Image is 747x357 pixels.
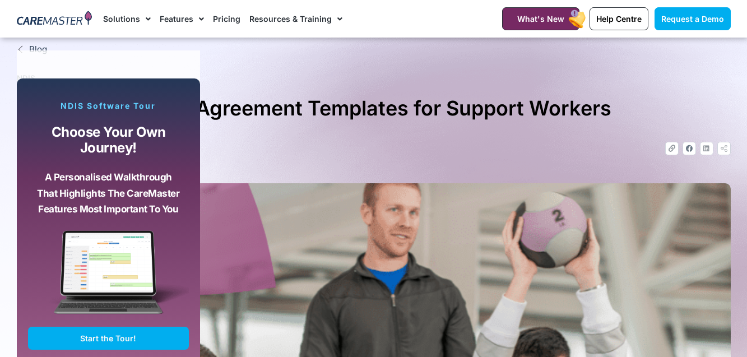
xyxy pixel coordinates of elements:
[26,43,47,56] span: Blog
[28,327,189,350] a: Start the Tour!
[517,14,564,24] span: What's New
[36,124,181,156] p: Choose your own journey!
[655,7,731,30] a: Request a Demo
[17,43,731,56] a: Blog
[596,14,642,24] span: Help Centre
[17,11,92,27] img: CareMaster Logo
[28,101,189,111] p: NDIS Software Tour
[661,14,724,24] span: Request a Demo
[17,92,731,125] h1: Free NDIS Service Agreement Templates for Support Workers
[80,333,136,343] span: Start the Tour!
[36,169,181,217] p: A personalised walkthrough that highlights the CareMaster features most important to you
[590,7,648,30] a: Help Centre
[502,7,579,30] a: What's New
[28,230,189,327] img: CareMaster Software Mockup on Screen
